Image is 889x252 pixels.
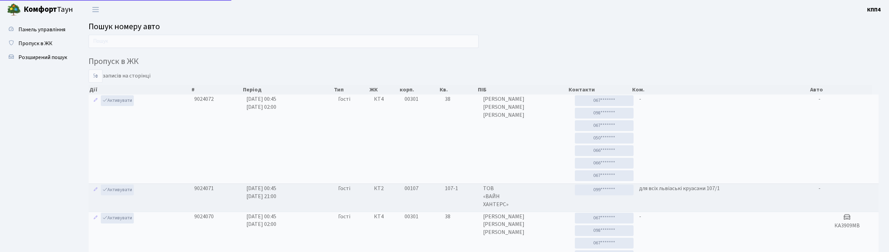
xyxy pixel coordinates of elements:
th: корп. [399,85,439,95]
h4: Пропуск в ЖК [89,57,879,67]
span: 00107 [405,185,418,192]
input: Пошук [89,35,479,48]
span: - [818,185,821,192]
span: 9024072 [194,95,214,103]
th: Дії [89,85,191,95]
span: Гості [338,95,350,103]
button: Переключити навігацію [87,4,104,15]
a: Редагувати [91,213,100,223]
span: Панель управління [18,26,65,33]
span: 00301 [405,95,418,103]
select: записів на сторінці [89,70,103,83]
th: Ком. [631,85,809,95]
th: ЖК [369,85,399,95]
span: ТОВ «ВАЙН ХАНТЕРС» [483,185,569,209]
span: Розширений пошук [18,54,67,61]
span: 9024071 [194,185,214,192]
span: 38 [445,95,478,103]
span: КТ4 [374,213,399,221]
a: Панель управління [3,23,73,36]
span: - [639,213,641,220]
h5: КА3909МВ [818,222,876,229]
a: Розширений пошук [3,50,73,64]
label: записів на сторінці [89,70,150,83]
b: Комфорт [24,4,57,15]
span: [DATE] 00:45 [DATE] 02:00 [246,95,276,111]
span: [DATE] 00:45 [DATE] 21:00 [246,185,276,200]
th: Тип [333,85,369,95]
th: Кв. [439,85,477,95]
span: КТ4 [374,95,399,103]
a: Пропуск в ЖК [3,36,73,50]
span: КТ2 [374,185,399,193]
span: 00301 [405,213,418,220]
span: 107-1 [445,185,478,193]
th: Авто [809,85,872,95]
img: logo.png [7,3,21,17]
a: Редагувати [91,185,100,195]
span: Гості [338,213,350,221]
a: Активувати [101,213,134,223]
th: Період [242,85,333,95]
span: [PERSON_NAME] [PERSON_NAME] [PERSON_NAME] [483,95,569,119]
th: Контакти [568,85,631,95]
span: 9024070 [194,213,214,220]
span: Гості [338,185,350,193]
th: ПІБ [477,85,568,95]
span: - [639,95,641,103]
span: 38 [445,213,478,221]
a: Активувати [101,95,134,106]
th: # [191,85,242,95]
span: Таун [24,4,73,16]
span: Пропуск в ЖК [18,40,52,47]
a: Активувати [101,185,134,195]
span: Пошук номеру авто [89,21,160,33]
a: КПП4 [867,6,881,14]
span: [PERSON_NAME] [PERSON_NAME] [PERSON_NAME] [483,213,569,237]
span: [DATE] 00:45 [DATE] 02:00 [246,213,276,228]
span: - [818,95,821,103]
span: для всіх львіаські круасани 107/1 [639,185,720,192]
a: Редагувати [91,95,100,106]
